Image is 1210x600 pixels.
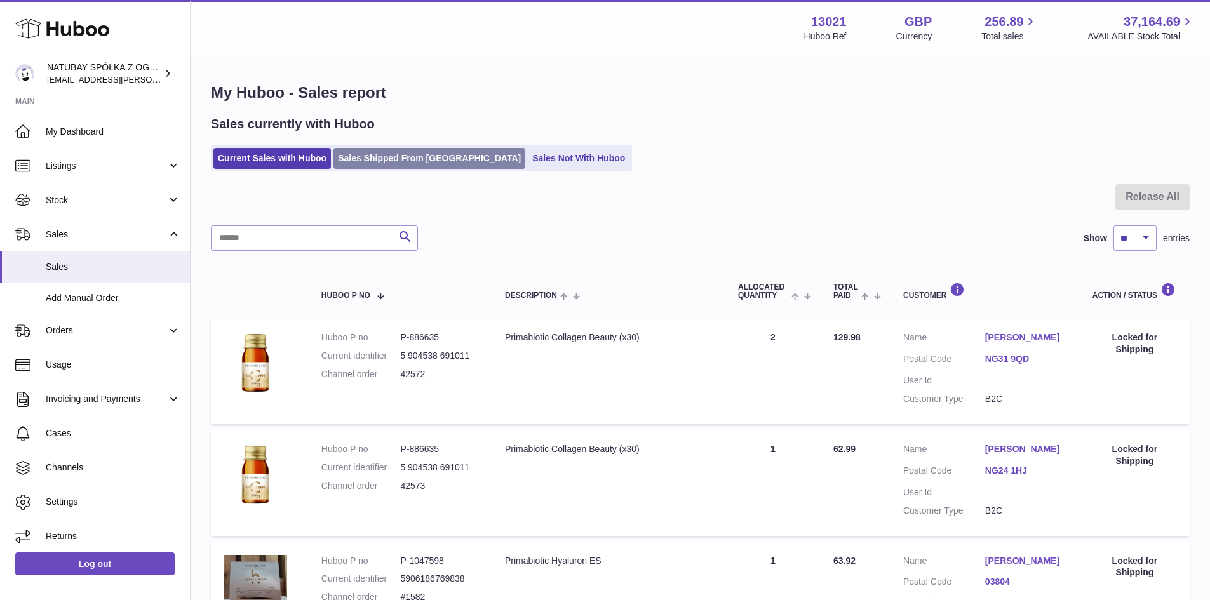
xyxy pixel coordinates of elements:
[505,291,557,300] span: Description
[505,331,713,343] div: Primabiotic Collagen Beauty (x30)
[903,465,985,480] dt: Postal Code
[46,160,167,172] span: Listings
[321,462,401,474] dt: Current identifier
[1087,13,1195,43] a: 37,164.69 AVAILABLE Stock Total
[505,555,713,567] div: Primabiotic Hyaluron ES
[896,30,932,43] div: Currency
[985,13,1023,30] span: 256.89
[321,555,401,567] dt: Huboo P no
[1092,443,1177,467] div: Locked for Shipping
[46,427,180,439] span: Cases
[46,530,180,542] span: Returns
[833,283,858,300] span: Total paid
[903,353,985,368] dt: Postal Code
[46,462,180,474] span: Channels
[903,393,985,405] dt: Customer Type
[1092,331,1177,356] div: Locked for Shipping
[903,576,985,591] dt: Postal Code
[47,62,161,86] div: NATUBAY SPÓŁKA Z OGRANICZONĄ ODPOWIEDZIALNOŚCIĄ
[903,555,985,570] dt: Name
[321,573,401,585] dt: Current identifier
[904,13,932,30] strong: GBP
[903,486,985,498] dt: User Id
[321,350,401,362] dt: Current identifier
[725,430,821,536] td: 1
[15,552,175,575] a: Log out
[15,64,34,83] img: kacper.antkowski@natubay.pl
[211,83,1190,103] h1: My Huboo - Sales report
[985,393,1067,405] dd: B2C
[725,319,821,424] td: 2
[811,13,847,30] strong: 13021
[903,505,985,517] dt: Customer Type
[46,194,167,206] span: Stock
[903,283,1067,300] div: Customer
[46,229,167,241] span: Sales
[985,353,1067,365] a: NG31 9QD
[46,393,167,405] span: Invoicing and Payments
[1163,232,1190,244] span: entries
[400,350,480,362] dd: 5 904538 691011
[400,331,480,343] dd: P-886635
[46,496,180,508] span: Settings
[1124,13,1180,30] span: 37,164.69
[985,576,1067,588] a: 03804
[321,480,401,492] dt: Channel order
[47,74,255,84] span: [EMAIL_ADDRESS][PERSON_NAME][DOMAIN_NAME]
[213,148,331,169] a: Current Sales with Huboo
[46,324,167,337] span: Orders
[400,555,480,567] dd: P-1047598
[1084,232,1107,244] label: Show
[738,283,788,300] span: ALLOCATED Quantity
[903,375,985,387] dt: User Id
[981,13,1038,43] a: 256.89 Total sales
[224,443,287,507] img: 130211698054880.jpg
[1092,283,1177,300] div: Action / Status
[505,443,713,455] div: Primabiotic Collagen Beauty (x30)
[321,443,401,455] dt: Huboo P no
[985,555,1067,567] a: [PERSON_NAME]
[321,291,370,300] span: Huboo P no
[528,148,629,169] a: Sales Not With Huboo
[400,462,480,474] dd: 5 904538 691011
[400,480,480,492] dd: 42573
[46,126,180,138] span: My Dashboard
[903,443,985,458] dt: Name
[833,556,856,566] span: 63.92
[224,331,287,395] img: 130211698054880.jpg
[400,573,480,585] dd: 5906186769838
[903,331,985,347] dt: Name
[1087,30,1195,43] span: AVAILABLE Stock Total
[981,30,1038,43] span: Total sales
[321,331,401,343] dt: Huboo P no
[833,444,856,454] span: 62.99
[400,368,480,380] dd: 42572
[804,30,847,43] div: Huboo Ref
[985,505,1067,517] dd: B2C
[321,368,401,380] dt: Channel order
[985,443,1067,455] a: [PERSON_NAME]
[333,148,525,169] a: Sales Shipped From [GEOGRAPHIC_DATA]
[1092,555,1177,579] div: Locked for Shipping
[985,465,1067,477] a: NG24 1HJ
[46,292,180,304] span: Add Manual Order
[46,359,180,371] span: Usage
[833,332,861,342] span: 129.98
[985,331,1067,343] a: [PERSON_NAME]
[400,443,480,455] dd: P-886635
[211,116,375,133] h2: Sales currently with Huboo
[46,261,180,273] span: Sales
